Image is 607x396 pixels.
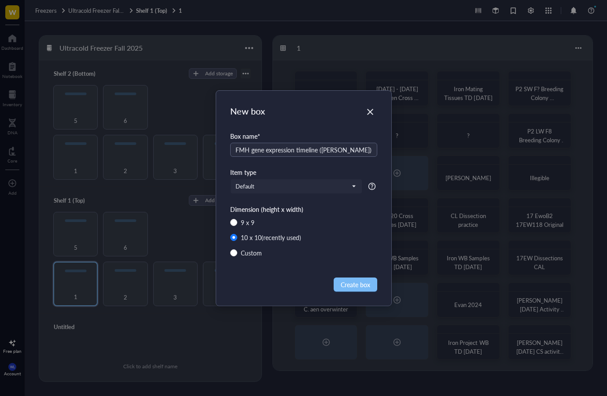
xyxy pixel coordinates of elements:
div: 10 x 10 (recently used) [241,233,301,242]
input: e.g. DNA protein [230,143,377,157]
div: 9 x 9 [241,218,254,227]
div: Item type [230,167,377,177]
span: Create box [341,280,370,289]
button: Create box [334,278,377,292]
button: Close [363,105,377,119]
span: Default [235,182,355,190]
div: Custom [241,248,262,258]
div: Dimension (height x width) [230,204,377,214]
div: Box name [230,131,377,141]
span: Close [363,107,377,117]
div: New box [230,105,265,117]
